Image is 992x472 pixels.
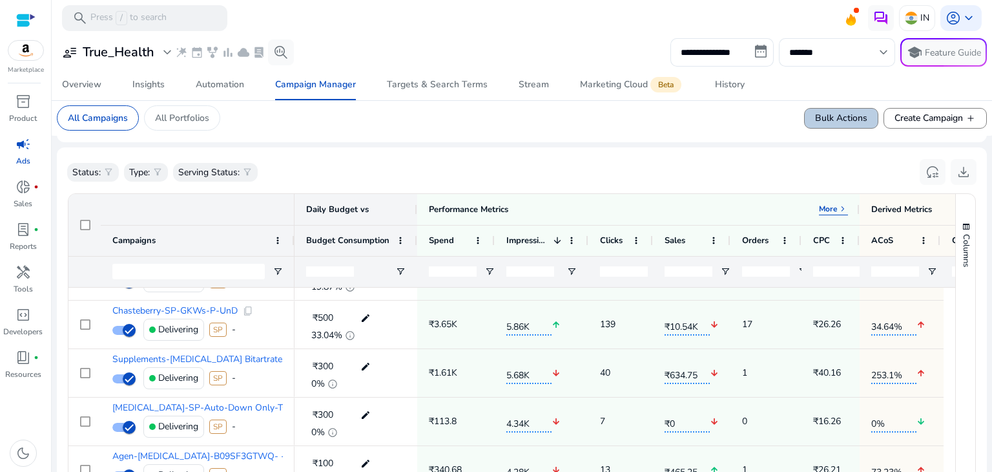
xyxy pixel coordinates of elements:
[90,11,167,25] p: Press to search
[952,235,969,246] span: CTR
[552,312,561,338] mat-icon: arrow_upward
[813,311,841,338] p: ₹26.26
[313,409,333,421] span: ₹300
[710,312,719,338] mat-icon: arrow_downward
[804,108,878,129] button: Bulk Actions
[132,80,165,89] div: Insights
[905,12,918,25] img: in.svg
[798,266,808,277] button: Open Filter Menu
[72,10,88,26] span: search
[876,45,891,60] span: keyboard_arrow_down
[62,80,101,89] div: Overview
[916,409,925,435] mat-icon: arrow_downward
[209,274,227,288] span: SP
[920,159,945,185] button: reset_settings
[15,94,31,109] span: inventory_2
[222,46,234,59] span: bar_chart
[920,6,929,29] p: IN
[506,411,552,433] span: 4.34K
[961,10,976,26] span: keyboard_arrow_down
[813,408,841,434] p: ₹16.26
[927,266,937,277] button: Open Filter Menu
[158,316,198,343] p: Delivering
[15,445,31,461] span: dark_mode
[253,46,265,59] span: lab_profile
[72,166,101,179] p: Status:
[273,45,289,60] span: search_insights
[311,283,342,292] span: 19.87%
[327,427,338,438] span: info
[600,359,610,386] p: 40
[306,235,389,246] span: Budget Consumption
[232,413,236,440] div: -
[8,41,43,60] img: amazon.svg
[429,235,454,246] span: Spend
[742,235,769,246] span: Orders
[242,167,253,177] span: filter_alt
[34,184,39,189] span: fiber_manual_record
[243,306,253,316] span: content_copy
[116,11,127,25] span: /
[871,235,893,246] span: ACoS
[956,164,971,180] span: download
[894,111,976,125] span: Create Campaign
[552,360,561,387] mat-icon: arrow_downward
[357,405,374,425] mat-icon: edit
[175,46,188,59] span: wand_stars
[925,164,940,180] span: reset_settings
[15,307,31,323] span: code_blocks
[387,80,488,89] div: Targets & Search Terms
[160,45,175,60] span: expand_more
[519,80,549,89] div: Stream
[650,77,681,92] span: Beta
[871,411,916,433] span: 0%
[506,235,548,246] span: Impressions
[742,359,747,386] p: 1
[916,312,925,338] mat-icon: arrow_upward
[665,411,710,433] span: ₹0
[357,308,374,328] mat-icon: edit
[484,266,495,277] button: Open Filter Menu
[62,45,77,60] span: user_attributes
[819,204,838,214] p: More
[152,167,163,177] span: filter_alt
[155,111,209,125] p: All Portfolios
[600,235,623,246] span: Clicks
[600,408,605,434] p: 7
[15,222,31,237] span: lab_profile
[916,360,925,387] mat-icon: arrow_upward
[945,10,961,26] span: account_circle
[10,241,37,252] p: Reports
[3,326,43,338] p: Developers
[815,111,867,125] span: Bulk Actions
[313,457,333,469] span: ₹100
[178,166,240,179] p: Serving Status:
[15,264,31,280] span: handyman
[429,359,457,386] p: ₹1.61K
[357,357,374,376] mat-icon: edit
[900,38,987,67] button: schoolFeature Guide
[68,111,128,125] p: All Campaigns
[813,359,841,386] p: ₹40.16
[209,371,227,385] span: SP
[311,331,342,340] span: 33.04%
[925,47,981,59] p: Feature Guide
[14,283,33,295] p: Tools
[313,360,333,372] span: ₹300
[838,204,848,214] span: keyboard_arrow_right
[742,408,747,434] p: 0
[313,312,333,324] span: ₹500
[429,408,457,434] p: ₹113.8
[232,316,236,343] div: -
[15,136,31,152] span: campaign
[5,369,41,380] p: Resources
[580,80,684,90] div: Marketing Cloud
[429,311,457,338] p: ₹3.65K
[960,234,972,267] span: Columns
[232,365,236,391] div: -
[871,362,916,384] span: 253.1%
[268,39,294,65] button: search_insights
[14,198,32,209] p: Sales
[506,362,552,384] span: 5.68K
[395,266,406,277] button: Open Filter Menu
